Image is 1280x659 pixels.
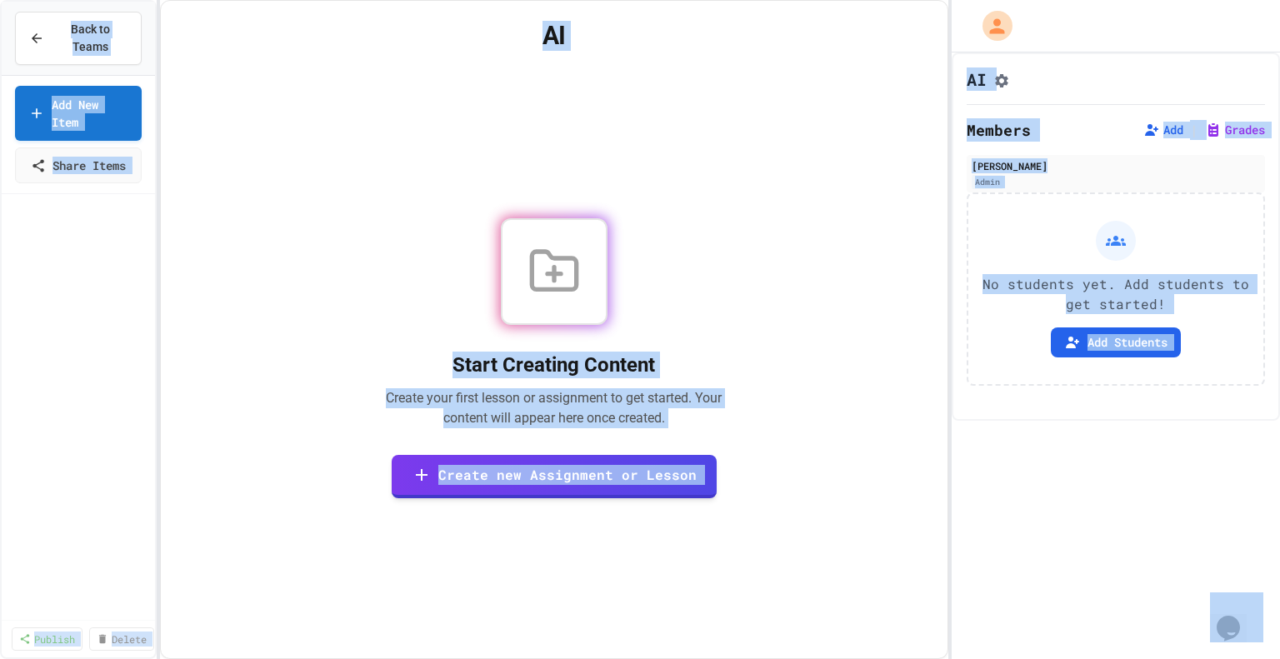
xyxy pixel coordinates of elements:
a: Delete [89,627,154,651]
span: Back to Teams [54,21,127,56]
button: Back to Teams [15,12,142,65]
h2: Members [967,118,1031,142]
h1: AI [181,21,927,51]
a: Share Items [15,147,142,183]
button: Add Students [1051,327,1181,357]
p: Create your first lesson or assignment to get started. Your content will appear here once created. [367,388,741,428]
h2: Start Creating Content [367,352,741,378]
a: Create new Assignment or Lesson [392,455,717,498]
div: My Account [965,7,1017,45]
p: No students yet. Add students to get started! [982,274,1250,314]
button: Grades [1205,122,1265,138]
a: Add New Item [15,86,142,141]
h1: AI [967,67,987,91]
a: Publish [12,627,82,651]
div: [PERSON_NAME] [972,158,1260,173]
span: | [1190,120,1198,140]
button: Add [1143,122,1183,138]
div: Admin [972,175,1003,189]
iframe: chat widget [1210,592,1263,642]
button: Assignment Settings [993,69,1010,89]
